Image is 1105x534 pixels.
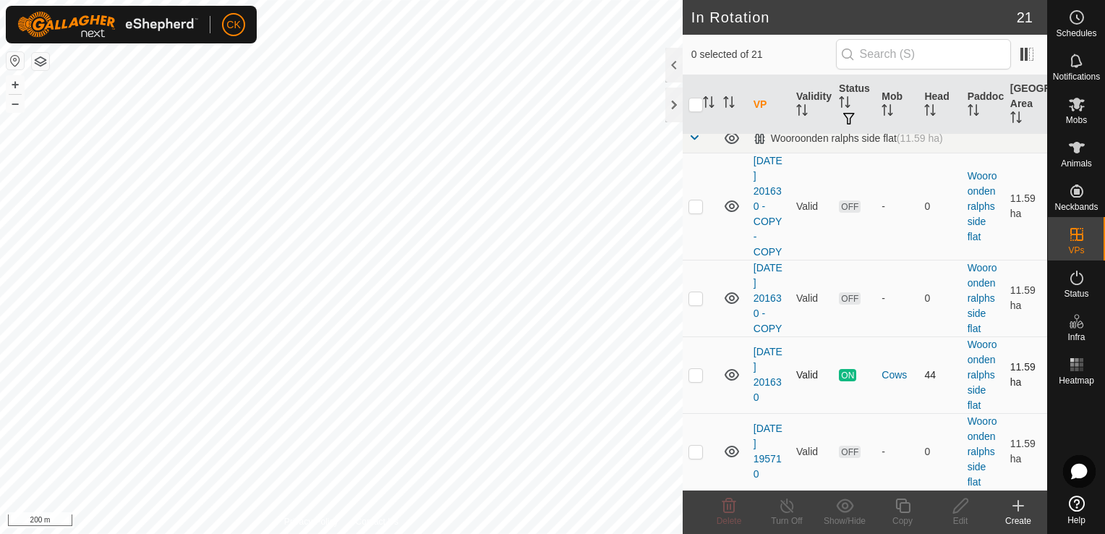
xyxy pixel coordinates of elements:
[796,106,808,118] p-sorticon: Activate to sort
[962,75,1004,135] th: Paddock
[1004,413,1047,490] td: 11.59 ha
[754,155,782,258] a: [DATE] 201630 - COPY - COPY
[1059,376,1094,385] span: Heatmap
[1064,289,1088,298] span: Status
[703,98,714,110] p-sorticon: Activate to sort
[968,262,997,334] a: Wooroonden ralphs side flat
[758,514,816,527] div: Turn Off
[839,292,861,305] span: OFF
[1004,336,1047,413] td: 11.59 ha
[748,75,790,135] th: VP
[1068,246,1084,255] span: VPs
[968,106,979,118] p-sorticon: Activate to sort
[754,423,782,480] a: [DATE] 195710
[1061,159,1092,168] span: Animals
[897,132,943,144] span: (11.59 ha)
[7,95,24,112] button: –
[1004,75,1047,135] th: [GEOGRAPHIC_DATA] Area
[754,346,782,403] a: [DATE] 201630
[839,200,861,213] span: OFF
[968,170,997,242] a: Wooroonden ralphs side flat
[924,106,936,118] p-sorticon: Activate to sort
[754,262,782,334] a: [DATE] 201630 - COPY
[816,514,874,527] div: Show/Hide
[1010,114,1022,125] p-sorticon: Activate to sort
[918,75,961,135] th: Head
[790,413,833,490] td: Valid
[7,76,24,93] button: +
[836,39,1011,69] input: Search (S)
[790,75,833,135] th: Validity
[882,106,893,118] p-sorticon: Activate to sort
[1056,29,1096,38] span: Schedules
[1066,116,1087,124] span: Mobs
[1054,203,1098,211] span: Neckbands
[1017,7,1033,28] span: 21
[1004,153,1047,260] td: 11.59 ha
[882,199,913,214] div: -
[356,515,398,528] a: Contact Us
[918,336,961,413] td: 44
[874,514,931,527] div: Copy
[754,132,943,145] div: Wooroonden ralphs side flat
[968,415,997,488] a: Wooroonden ralphs side flat
[918,413,961,490] td: 0
[931,514,989,527] div: Edit
[882,444,913,459] div: -
[723,98,735,110] p-sorticon: Activate to sort
[717,516,742,526] span: Delete
[691,47,836,62] span: 0 selected of 21
[876,75,918,135] th: Mob
[790,336,833,413] td: Valid
[7,52,24,69] button: Reset Map
[968,339,997,411] a: Wooroonden ralphs side flat
[839,98,850,110] p-sorticon: Activate to sort
[32,53,49,70] button: Map Layers
[1048,490,1105,530] a: Help
[882,368,913,383] div: Cows
[918,260,961,336] td: 0
[989,514,1047,527] div: Create
[1053,72,1100,81] span: Notifications
[790,260,833,336] td: Valid
[284,515,338,528] a: Privacy Policy
[17,12,198,38] img: Gallagher Logo
[882,291,913,306] div: -
[790,153,833,260] td: Valid
[839,446,861,458] span: OFF
[691,9,1017,26] h2: In Rotation
[839,369,856,381] span: ON
[918,153,961,260] td: 0
[1067,333,1085,342] span: Infra
[226,17,240,33] span: CK
[833,75,876,135] th: Status
[1004,260,1047,336] td: 11.59 ha
[1067,516,1085,525] span: Help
